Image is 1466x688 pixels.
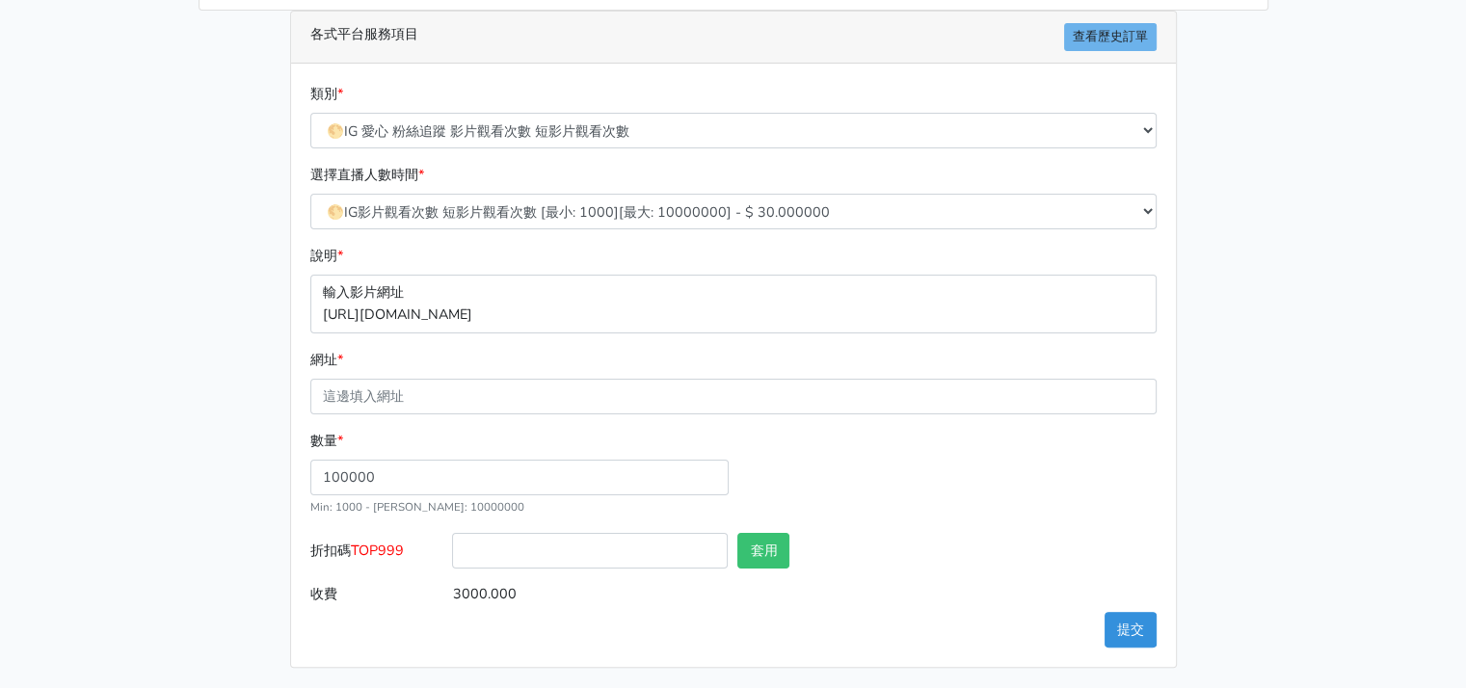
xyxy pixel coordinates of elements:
label: 說明 [310,245,343,267]
label: 類別 [310,83,343,105]
label: 數量 [310,430,343,452]
label: 選擇直播人數時間 [310,164,424,186]
p: 輸入影片網址 [URL][DOMAIN_NAME] [310,275,1157,332]
input: 這邊填入網址 [310,379,1157,414]
button: 提交 [1105,612,1157,648]
label: 折扣碼 [306,533,448,576]
span: TOP999 [351,541,404,560]
label: 網址 [310,349,343,371]
small: Min: 1000 - [PERSON_NAME]: 10000000 [310,499,524,515]
a: 查看歷史訂單 [1064,23,1157,51]
label: 收費 [306,576,448,612]
button: 套用 [737,533,789,569]
div: 各式平台服務項目 [291,12,1176,64]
